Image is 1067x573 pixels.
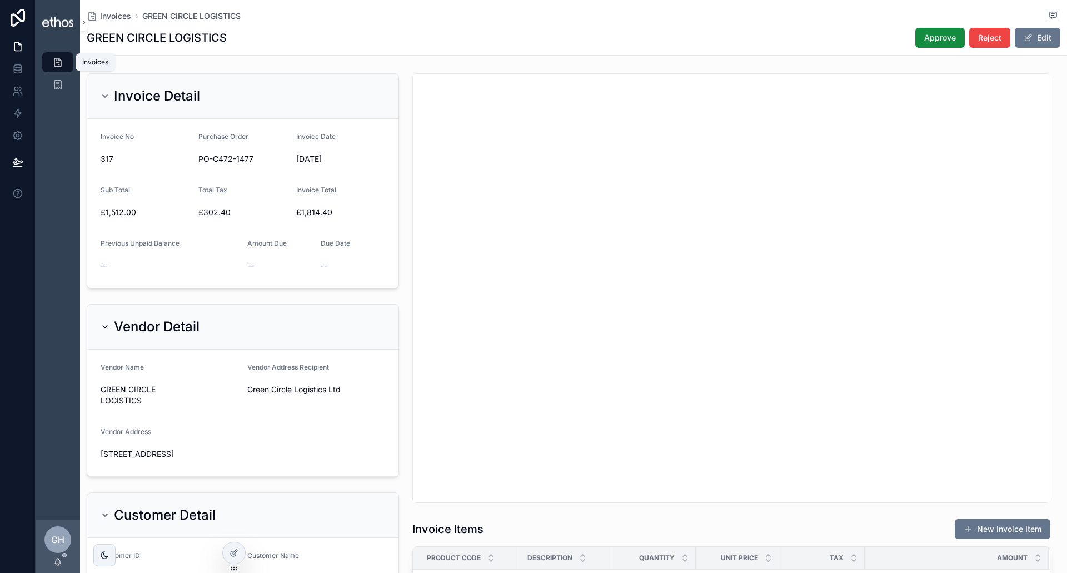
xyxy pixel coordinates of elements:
span: Unit Price [721,554,758,562]
h2: Invoice Detail [114,87,200,105]
span: Tax [830,554,844,562]
span: Previous Unpaid Balance [101,239,180,247]
span: Vendor Name [101,363,144,371]
span: [STREET_ADDRESS] [101,449,385,460]
img: App logo [42,17,73,27]
span: Customer ID [101,551,140,560]
span: Invoice Date [296,132,336,141]
span: -- [247,260,254,271]
span: Sub Total [101,186,130,194]
a: Invoices [87,11,131,22]
span: Invoice Total [296,186,336,194]
button: Approve [915,28,965,48]
span: Purchase Order [198,132,248,141]
span: Invoices [100,11,131,22]
span: GREEN CIRCLE LOGISTICS [101,384,238,406]
span: Approve [924,32,956,43]
span: Total Tax [198,186,227,194]
span: -- [321,260,327,271]
span: £1,814.40 [296,207,385,218]
iframe: pdf-iframe [413,74,1050,502]
div: scrollable content [36,44,80,520]
span: GH [51,533,64,546]
span: Green Circle Logistics Ltd [247,384,385,395]
span: Description [527,554,572,562]
span: Customer Name [247,551,299,560]
span: Amount [997,554,1028,562]
span: Vendor Address [101,427,151,436]
span: 317 [101,153,190,165]
span: Invoice No [101,132,134,141]
span: Product Code [427,554,481,562]
span: Quantity [639,554,675,562]
button: Reject [969,28,1010,48]
h1: Invoice Items [412,521,483,537]
span: £1,512.00 [101,207,190,218]
h2: Vendor Detail [114,318,200,336]
span: PO-C472-1477 [198,153,287,165]
span: £302.40 [198,207,287,218]
span: -- [101,260,107,271]
a: GREEN CIRCLE LOGISTICS [142,11,241,22]
span: Reject [978,32,1001,43]
button: Edit [1015,28,1060,48]
span: [DATE] [296,153,385,165]
div: Invoices [82,58,108,67]
button: New Invoice Item [955,519,1050,539]
span: Due Date [321,239,350,247]
span: Amount Due [247,239,287,247]
span: Vendor Address Recipient [247,363,329,371]
h1: GREEN CIRCLE LOGISTICS [87,30,227,46]
h2: Customer Detail [114,506,216,524]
